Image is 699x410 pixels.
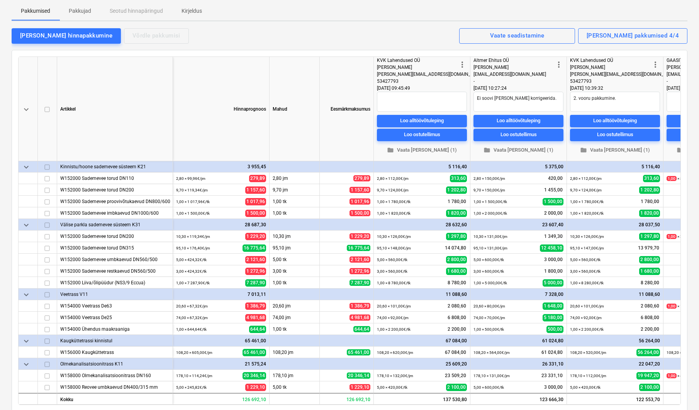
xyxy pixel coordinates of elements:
[597,130,633,139] div: Loo ostutellimus
[12,28,121,44] button: [PERSON_NAME] hinnapakkumine
[377,211,411,215] small: 1,00 × 1 820,00€ / tk
[640,302,660,309] span: 2 080,60
[245,314,266,321] span: 4 981,68
[377,385,407,389] small: 5,00 × 420,00€ / tk
[547,175,563,181] span: 420,00
[543,233,563,239] span: 1 349,30
[543,279,563,286] span: 5 000,00
[447,314,467,321] span: 6 808,00
[587,31,679,41] div: [PERSON_NAME] pakkumised 4/4
[270,231,320,242] div: 10,30 jm
[473,144,563,156] button: Vaata [PERSON_NAME] (1)
[570,92,660,112] textarea: 2. vooru pakkumine.
[176,200,210,204] small: 1,00 × 1 017,96€ / tk
[22,220,31,229] span: keyboard_arrow_down
[176,316,208,320] small: 74,00 × 67,32€ / jm
[473,92,563,112] textarea: Ei soovi [PERSON_NAME] korrigeerida.
[374,393,470,405] div: 137 530,80
[446,267,467,275] span: 1 680,00
[176,385,207,389] small: 5,00 × 245,82€ / tk
[580,147,587,154] span: folder
[377,335,467,347] div: 67 084,00
[270,277,320,289] div: 1,00 tk
[543,210,563,216] span: 2 000,00
[543,384,563,390] span: 3 000,00
[377,161,467,173] div: 5 116,40
[447,326,467,332] span: 2 200,00
[243,244,266,251] span: 16 775,64
[60,231,170,242] div: W152000 Sademevee torud DN200
[446,209,467,217] span: 1 820,00
[543,268,563,274] span: 1 800,00
[473,289,563,300] div: 7 328,00
[270,173,320,184] div: 2,80 jm
[473,281,507,285] small: 1,00 × 5 000,00€ / tk
[380,145,464,154] span: Vaata [PERSON_NAME] (1)
[473,374,510,378] small: 178,10 × 131,00€ / jm
[176,161,266,173] div: 3 955,45
[249,325,266,333] span: 644,64
[636,372,660,379] span: 19 947,20
[22,336,31,345] span: keyboard_arrow_down
[176,211,210,215] small: 1,00 × 1 500,00€ / tk
[245,302,266,309] span: 1 386,79
[473,269,504,273] small: 3,00 × 600,00€ / tk
[270,347,320,358] div: 108,20 jm
[249,174,266,182] span: 279,89
[473,258,504,262] small: 5,00 × 600,00€ / tk
[543,198,563,205] span: 1 500,00
[377,281,411,285] small: 1,00 × 8 780,00€ / tk
[22,290,31,299] span: keyboard_arrow_down
[60,323,170,335] div: W154000 Ühendus maakraaniga
[473,57,554,64] div: Altmer Ehitus OÜ
[320,393,374,405] div: 126 692,10
[570,219,660,231] div: 28 037,50
[473,128,563,141] button: Loo ostutellimus
[60,242,170,253] div: W152000 Sademevee torud DN315
[446,186,467,193] span: 1 202,80
[497,116,540,125] div: Loo alltöövõtuleping
[60,196,170,207] div: W152000 Sademevee proovivõtukaevud DN800/600
[320,57,374,161] div: Eesmärkmaksumus
[473,385,504,389] small: 5,00 × 600,00€ / tk
[540,244,563,251] span: 12 458,10
[176,374,212,378] small: 178,10 × 114,24€ / jm
[473,246,507,250] small: 95,10 × 131,00€ / jm
[270,300,320,312] div: 20,60 jm
[60,207,170,219] div: W152000 Sademevee imbkaevud DN1000/600
[349,280,370,286] span: 7 287,90
[570,316,602,320] small: 74,00 × 92,00€ / jm
[570,211,604,215] small: 1,00 × 1 820,00€ / tk
[640,198,660,205] span: 1 780,00
[245,256,266,263] span: 2 121,60
[447,302,467,309] span: 2 080,60
[567,393,663,405] div: 122 553,70
[377,144,467,156] button: Vaata [PERSON_NAME] (1)
[470,393,567,405] div: 123 666,30
[377,114,467,127] button: Loo alltöövõtuleping
[473,234,507,239] small: 10,30 × 131,00€ / jm
[570,72,678,77] span: [PERSON_NAME][EMAIL_ADDRESS][DOMAIN_NAME]
[60,312,170,323] div: W154000 Veetrass De25
[20,31,112,41] div: [PERSON_NAME] hinnapakkumine
[60,265,170,277] div: W152000 Sademevee restkaevud DN560/500
[57,393,173,405] div: Kokku
[459,28,575,44] button: Vaate seadistamine
[404,130,440,139] div: Loo ostutellimus
[60,358,170,369] div: Olmekanalisatsioonitrass K11
[593,116,637,125] div: Loo alltöövõtuleping
[176,304,208,308] small: 20,60 × 67,32€ / jm
[570,114,660,127] button: Loo alltöövõtuleping
[270,323,320,335] div: 1,00 tk
[543,186,563,193] span: 1 455,00
[245,232,266,240] span: 1 229,20
[22,104,31,114] span: keyboard_arrow_down
[270,381,320,393] div: 5,00 tk
[60,335,170,346] div: Kaugküttetrassi kinnistul
[353,326,370,332] span: 644,64
[639,256,660,263] span: 2 800,00
[377,258,407,262] small: 5,00 × 560,00€ / tk
[570,64,651,71] div: [PERSON_NAME]
[377,64,458,71] div: [PERSON_NAME]
[473,114,563,127] button: Loo alltöövõtuleping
